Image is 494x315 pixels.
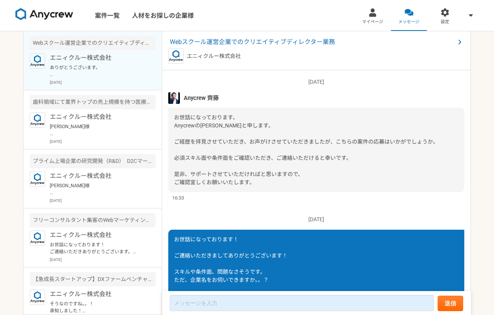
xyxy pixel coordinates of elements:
[50,257,156,262] p: [DATE]
[362,19,383,25] span: マイページ
[168,92,180,104] img: S__5267474.jpg
[50,241,145,255] p: お世話になっております！ ご連絡いただきありがとうございます。 直近、人材紹介(転職エージェント)の事業会社で転職希望者の集客をSNSの広告運用で行なっております。 月予算としては300〜400...
[50,300,145,314] p: そうなのですね。。！ 承知しました！ 引き続き、何卒よろしくお願いいたします。
[50,139,156,144] p: [DATE]
[30,95,156,109] div: 歯科領域にて業界トップの売上規模を持つ医療法人 マーケティングアドバイザー
[15,8,73,20] img: 8DqYSo04kwAAAAASUVORK5CYII=
[170,37,455,47] span: Webスクール運営企業でのクリエイティブディレクター業務
[174,236,288,299] span: お世話になっております！ ご連絡いただきましてありがとうございます！ スキルや条件面、問題なさそうです。 ただ、企業名をお伺いできますか。。？ 面識のある企業だと就業しづらく。。
[50,290,145,299] p: エニィクルー株式会社
[168,48,184,64] img: logo_text_blue_01.png
[50,112,145,122] p: エニィクルー株式会社
[168,78,464,86] p: [DATE]
[50,171,145,181] p: エニィクルー株式会社
[30,171,45,187] img: logo_text_blue_01.png
[30,53,45,69] img: logo_text_blue_01.png
[50,53,145,63] p: エニィクルー株式会社
[30,112,45,128] img: logo_text_blue_01.png
[50,123,145,137] p: [PERSON_NAME]様 本件、ご興味をお持ちいただき、ありがとうございます。 本件ですが、一度、プロジェクトを見直したいとのことで、案件自体がクローズとなりました。十分なお力添えができず、...
[50,64,145,78] p: ありがとうございます。 クライアントは、株式会社アップグレード様になります。 [URL][DOMAIN_NAME]
[184,94,219,102] span: Anycrew 齊藤
[172,194,184,202] span: 16:33
[30,213,156,227] div: フリーコンサルタント集客のWebマーケティング（広告運用など）
[30,230,45,246] img: logo_text_blue_01.png
[50,198,156,203] p: [DATE]
[174,114,438,185] span: お世話になっております。 Anycrewの[PERSON_NAME]と申します。 ご経歴を拝見させていただき、お声がけさせていただきましたが、こちらの案件の応募はいかがでしょうか。 必須スキル面...
[30,290,45,305] img: logo_text_blue_01.png
[30,272,156,286] div: 【急成長スタートアップ】DXファームベンチャー 広告マネージャー
[50,182,145,196] p: [PERSON_NAME]様 ご返信遅くなり、申し訳ございません。 本件ですが、先方のプロジェクト体制を再編成する必要があるとのことで、一度、クローズとなりました。 ご回答いただいた中、申し訳ご...
[50,80,156,85] p: [DATE]
[50,230,145,240] p: エニィクルー株式会社
[441,19,449,25] span: 設定
[30,36,156,50] div: Webスクール運営企業でのクリエイティブディレクター業務
[187,52,241,60] p: エニィクルー株式会社
[30,154,156,168] div: プライム上場企業の研究開発（R&D） D2Cマーケティング施策の実行・改善
[438,296,463,311] button: 送信
[398,19,420,25] span: メッセージ
[168,215,464,224] p: [DATE]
